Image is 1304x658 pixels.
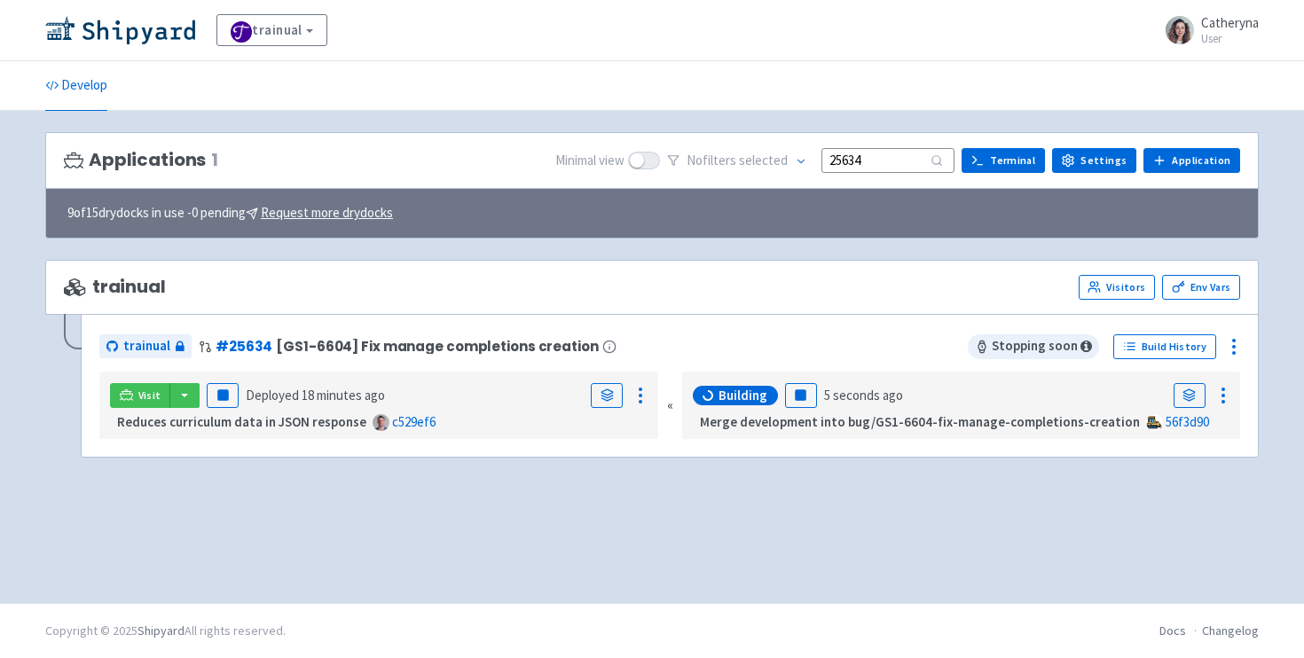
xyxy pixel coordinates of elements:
[555,151,625,171] span: Minimal view
[117,413,366,430] strong: Reduces curriculum data in JSON response
[99,334,192,358] a: trainual
[302,387,385,403] time: 18 minutes ago
[276,339,598,354] span: [GS1-6604] Fix manage completions creation
[1159,623,1186,638] a: Docs
[137,623,185,638] a: Shipyard
[1113,334,1216,359] a: Build History
[67,203,393,223] span: 9 of 15 drydocks in use - 0 pending
[1166,413,1209,430] a: 56f3d90
[246,387,385,403] span: Deployed
[1155,16,1259,44] a: Catheryna User
[968,334,1099,359] span: Stopping soon
[45,622,286,640] div: Copyright © 2025 All rights reserved.
[1202,623,1259,638] a: Changelog
[216,14,327,46] a: trainual
[1052,148,1136,173] a: Settings
[211,150,218,170] span: 1
[64,277,166,297] span: trainual
[821,148,954,172] input: Search...
[667,372,673,440] div: «
[138,388,161,403] span: Visit
[687,151,788,171] span: No filter s
[45,16,195,44] img: Shipyard logo
[392,413,436,430] a: c529ef6
[824,387,903,403] time: 5 seconds ago
[123,336,170,356] span: trainual
[1201,14,1259,31] span: Catheryna
[739,152,788,168] span: selected
[110,383,170,408] a: Visit
[1201,33,1259,44] small: User
[216,337,272,356] a: #25634
[700,413,1140,430] strong: Merge development into bug/GS1-6604-fix-manage-completions-creation
[261,204,393,221] u: Request more drydocks
[64,150,218,170] h3: Applications
[1079,275,1155,300] a: Visitors
[719,387,767,404] span: Building
[1162,275,1240,300] a: Env Vars
[1143,148,1240,173] a: Application
[785,383,817,408] button: Pause
[962,148,1045,173] a: Terminal
[45,61,107,111] a: Develop
[207,383,239,408] button: Pause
